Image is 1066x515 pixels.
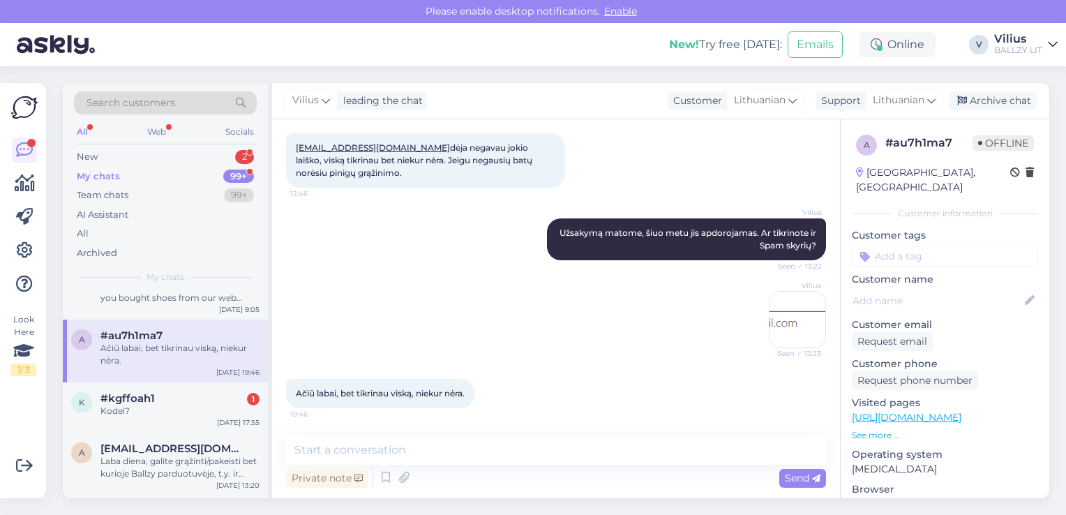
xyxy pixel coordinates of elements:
span: a [79,334,85,345]
div: [DATE] 17:55 [217,417,260,428]
span: Lithuanian [873,93,924,108]
div: New [77,150,98,164]
div: 1 / 3 [11,364,36,376]
div: Support [816,94,861,108]
span: Vilius [769,281,821,291]
span: Vilius [770,207,822,218]
p: Customer tags [852,228,1038,243]
span: Ačiū labai, bet tikrinau viską, niekur nėra. [296,388,465,398]
div: Archived [77,246,117,260]
span: #au7h1ma7 [100,329,163,342]
p: Customer email [852,318,1038,332]
span: My chats [147,271,184,283]
input: Add a tag [852,246,1038,267]
p: Customer phone [852,357,1038,371]
div: Archive chat [949,91,1037,110]
span: Enable [600,5,641,17]
img: Attachment [770,292,825,348]
p: Visited pages [852,396,1038,410]
div: Private note [286,469,368,488]
p: Operating system [852,447,1038,462]
div: Request phone number [852,371,978,390]
span: Lithuanian [734,93,786,108]
div: Customer information [852,207,1038,220]
span: a [79,447,85,458]
div: Team chats [77,188,128,202]
div: Socials [223,123,257,141]
span: Search customers [87,96,175,110]
span: k [79,397,85,408]
div: [DATE] 19:46 [216,367,260,378]
p: See more ... [852,429,1038,442]
p: [MEDICAL_DATA] [852,462,1038,477]
input: Add name [853,293,1022,308]
div: All [77,227,89,241]
div: V [969,35,989,54]
span: Seen ✓ 13:23 [769,348,821,359]
span: arlamandas@gmail.com [100,442,246,455]
span: 12:46 [290,188,343,199]
span: Send [785,472,820,484]
p: Browser [852,482,1038,497]
span: #kgffoah1 [100,392,155,405]
div: Request email [852,332,933,351]
span: Vilius [292,93,319,108]
span: 19:46 [290,409,343,419]
p: Chrome [TECHNICAL_ID] [852,497,1038,512]
span: Seen ✓ 13:22 [770,261,822,271]
div: 2 [235,150,254,164]
div: Laba diena, galite grąžinti/pakeisti bet kurioje Ballzy parduotuvėje, t.y. ir [GEOGRAPHIC_DATA]. ... [100,455,260,480]
img: Askly Logo [11,94,38,121]
a: ViliusBALLZY LIT [994,33,1058,56]
div: Hello, please specify your question. If you bought shoes from our web store and you have suspecti... [100,279,260,304]
div: 99+ [224,188,254,202]
div: Customer [668,94,722,108]
div: Online [859,32,936,57]
div: Kodel? [100,405,260,417]
div: Try free [DATE]: [669,36,782,53]
div: Ačiū labai, bet tikrinau viską, niekur nėra. [100,342,260,367]
div: 99+ [223,170,254,184]
div: [DATE] 9:05 [219,304,260,315]
a: [URL][DOMAIN_NAME] [852,411,961,424]
div: leading the chat [338,94,423,108]
div: BALLZY LIT [994,45,1042,56]
span: a [864,140,870,150]
div: [GEOGRAPHIC_DATA], [GEOGRAPHIC_DATA] [856,165,1010,195]
div: Web [144,123,169,141]
span: Offline [973,135,1034,151]
div: My chats [77,170,120,184]
a: [EMAIL_ADDRESS][DOMAIN_NAME] [296,142,450,153]
div: # au7h1ma7 [885,135,973,151]
div: Look Here [11,313,36,376]
div: All [74,123,90,141]
div: AI Assistant [77,208,128,222]
button: Emails [788,31,843,58]
div: Vilius [994,33,1042,45]
span: dėja negavau jokio laiško, viską tikrinau bet niekur nėra. Jeigu negausių batų norėsiu pinigų grą... [296,142,534,178]
p: Customer name [852,272,1038,287]
span: Užsakymą matome, šiuo metu jis apdorojamas. Ar tikrinote ir Spam skyrių? [560,227,818,251]
div: 1 [247,393,260,405]
div: [DATE] 13:20 [216,480,260,491]
b: New! [669,38,699,51]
